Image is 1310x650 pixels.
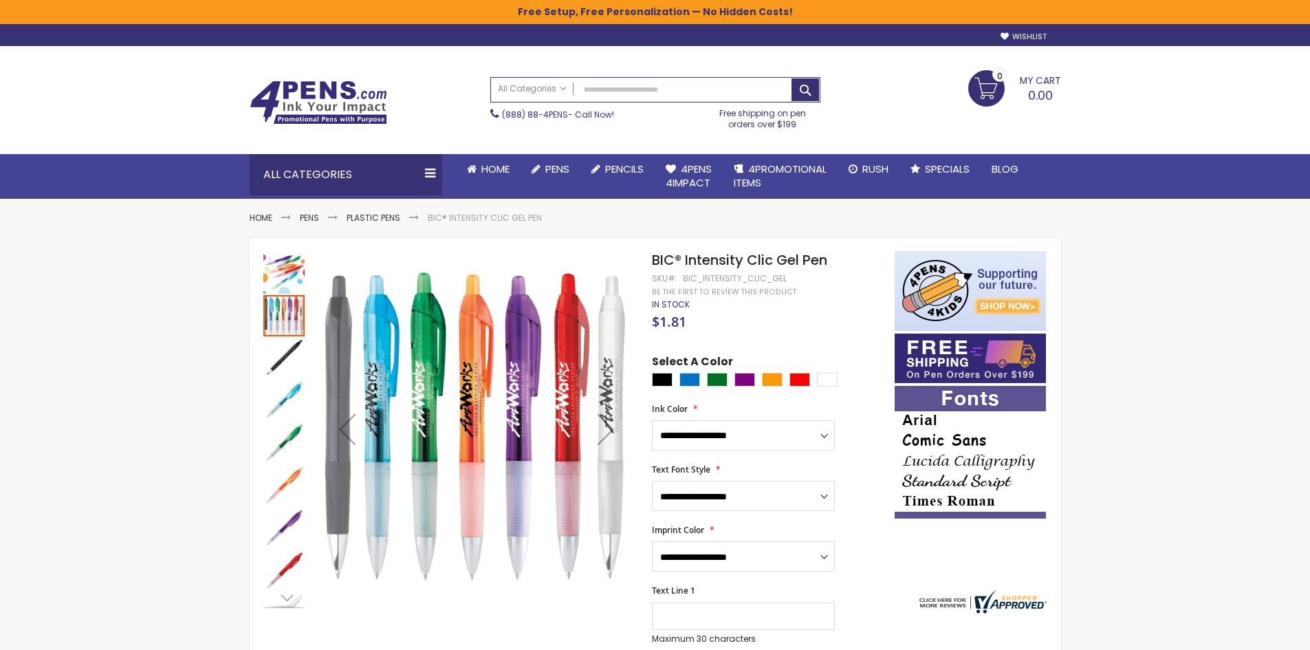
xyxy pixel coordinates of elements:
img: BIC® Intensity Clic Gel Pen [263,508,305,550]
p: Maximum 30 characters [652,633,835,644]
span: All Categories [498,83,567,94]
span: 4PROMOTIONAL ITEMS [734,162,827,190]
span: Pencils [605,162,644,176]
span: Specials [925,162,970,176]
div: Black [652,373,673,387]
div: Free shipping on pen orders over $199 [705,102,820,130]
span: Ink Color [652,403,688,415]
div: Availability [652,299,690,310]
span: 0.00 [1028,87,1053,104]
div: BIC® Intensity Clic Gel Pen [263,464,306,507]
a: 4PROMOTIONALITEMS [723,154,838,199]
div: Previous [320,251,375,608]
span: 4Pens 4impact [666,162,712,190]
div: Green [707,373,728,387]
a: Rush [838,154,899,184]
div: Purple [734,373,755,387]
img: BIC® Intensity Clic Gel Pen [263,338,305,379]
img: BIC® Intensity Clic Gel Pen [263,380,305,422]
span: - Call Now! [502,109,614,120]
div: All Categories [250,154,442,195]
div: BIC® Intensity Clic Gel Pen [263,336,306,379]
div: BIC® Intensity Clic Gel Pen [263,550,306,592]
div: BIC® Intensity Clic Gel Pen [263,294,306,336]
span: Text Font Style [652,464,710,475]
div: Next [578,251,633,608]
img: BIC® Intensity Clic Gel Pen [263,551,305,592]
span: Pens [545,162,569,176]
a: 0.00 0 [968,70,1061,105]
div: bic_intensity_clic_gel [683,273,787,284]
a: Blog [981,154,1029,184]
div: Next [263,587,305,608]
div: Orange [762,373,783,387]
div: White [817,373,838,387]
a: (888) 88-4PENS [502,109,568,120]
a: Home [250,212,272,224]
span: Blog [992,162,1018,176]
a: All Categories [491,78,574,100]
a: Pens [521,154,580,184]
img: 4pens 4 kids [895,251,1046,331]
a: Plastic Pens [347,212,400,224]
a: 4Pens4impact [655,154,723,199]
div: BIC® Intensity Clic Gel Pen [263,251,306,294]
div: BIC® Intensity Clic Gel Pen [263,422,306,464]
a: Pencils [580,154,655,184]
a: Home [456,154,521,184]
div: Blue Light [679,373,700,387]
img: BIC® Intensity Clic Gel Pen [263,423,305,464]
div: Red [789,373,810,387]
img: BIC® Intensity Clic Gel Pen [263,252,305,294]
div: BIC® Intensity Clic Gel Pen [263,507,306,550]
a: Be the first to review this product [652,287,796,297]
strong: SKU [652,272,677,284]
span: Imprint Color [652,524,704,536]
span: Home [481,162,510,176]
img: 4Pens Custom Pens and Promotional Products [250,80,387,124]
a: Wishlist [1001,32,1047,42]
a: 4pens.com certificate URL [916,605,1047,616]
img: 4pens.com widget logo [916,590,1047,614]
span: In stock [652,299,690,310]
a: Pens [300,212,319,224]
img: font-personalization-examples [895,386,1046,519]
img: Free shipping on orders over $199 [895,334,1046,383]
li: BIC® Intensity Clic Gel Pen [428,213,542,224]
img: BIC® Intensity Clic Gel Pen [263,466,305,507]
a: Specials [899,154,981,184]
span: BIC® Intensity Clic Gel Pen [652,250,827,270]
img: BIC® Intensity Clic Gel Pen [320,270,634,585]
span: $1.81 [652,312,686,331]
div: BIC® Intensity Clic Gel Pen [263,379,306,422]
span: Text Line 1 [652,585,695,596]
span: Rush [862,162,888,176]
span: 0 [997,69,1003,83]
span: Select A Color [652,354,733,373]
